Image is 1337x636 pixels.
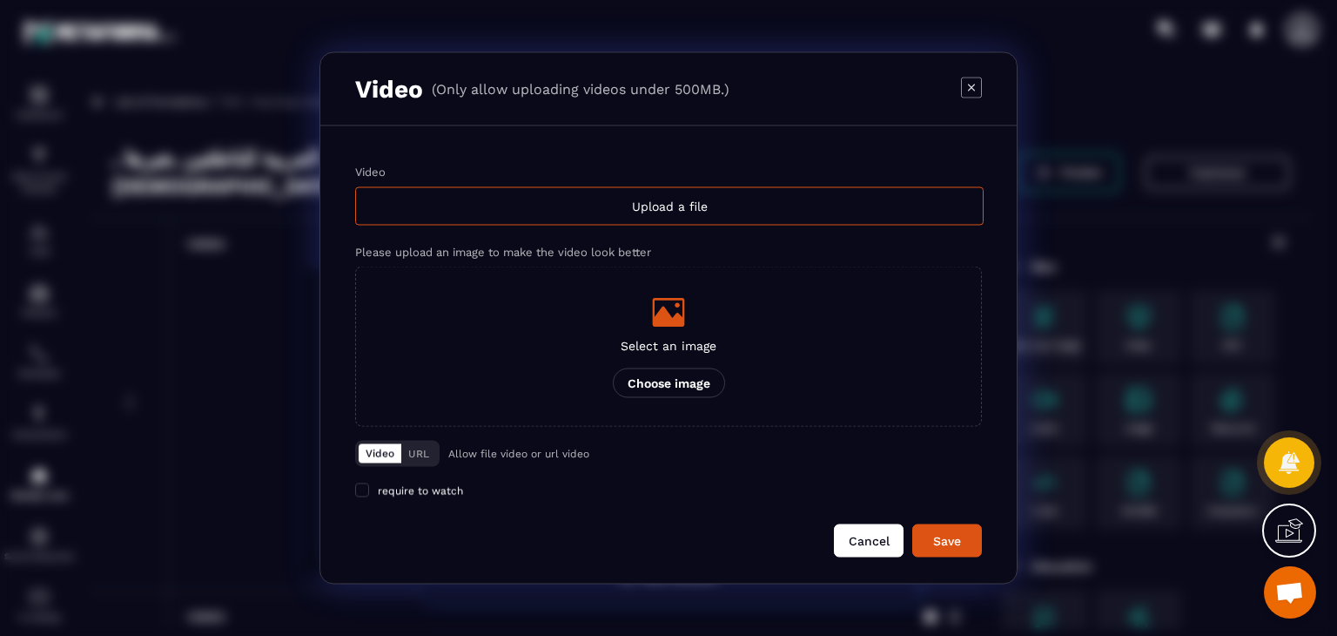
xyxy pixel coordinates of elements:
[359,444,401,463] button: Video
[834,524,904,558] button: Cancel
[924,532,971,550] div: Save
[355,75,423,104] h3: Video
[432,81,729,98] p: (Only allow uploading videos under 500MB.)
[613,369,725,398] p: Choose image
[448,448,589,460] p: Allow file video or url video
[912,524,982,558] button: Save
[378,485,463,497] span: require to watch
[355,246,651,259] label: Please upload an image to make the video look better
[355,166,386,179] label: Video
[355,187,984,226] div: Upload a file
[1264,566,1316,619] div: Open chat
[401,444,436,463] button: URL
[613,339,725,353] p: Select an image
